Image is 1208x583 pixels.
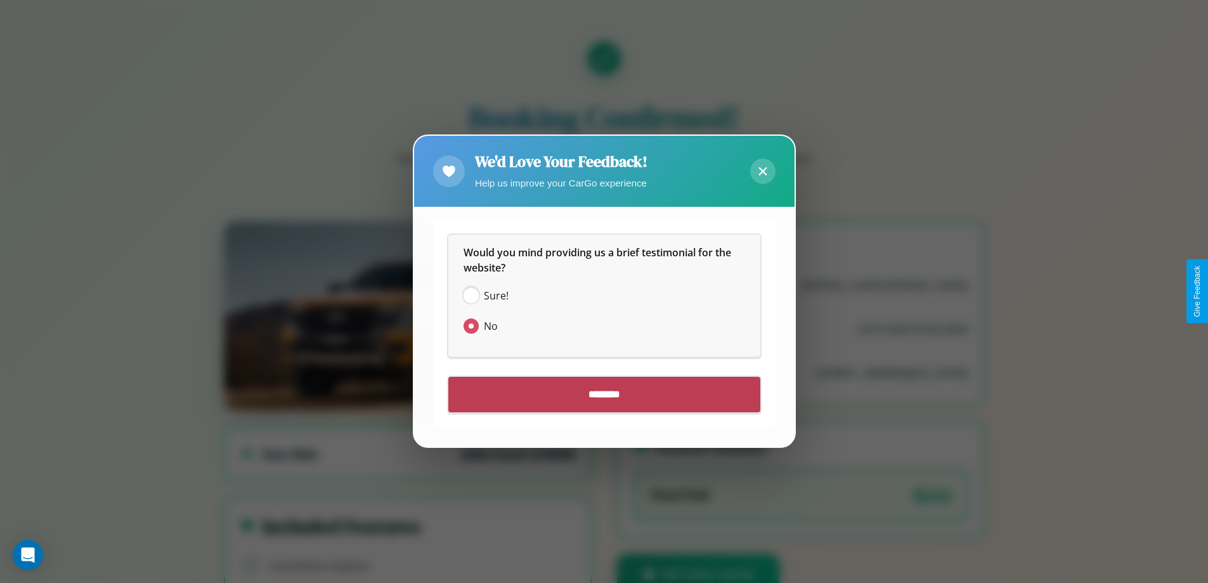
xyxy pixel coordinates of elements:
span: No [484,319,498,334]
h2: We'd Love Your Feedback! [475,151,647,172]
div: Open Intercom Messenger [13,540,43,570]
span: Sure! [484,289,509,304]
p: Help us improve your CarGo experience [475,174,647,192]
span: Would you mind providing us a brief testimonial for the website? [464,246,734,275]
div: Give Feedback [1193,266,1202,317]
